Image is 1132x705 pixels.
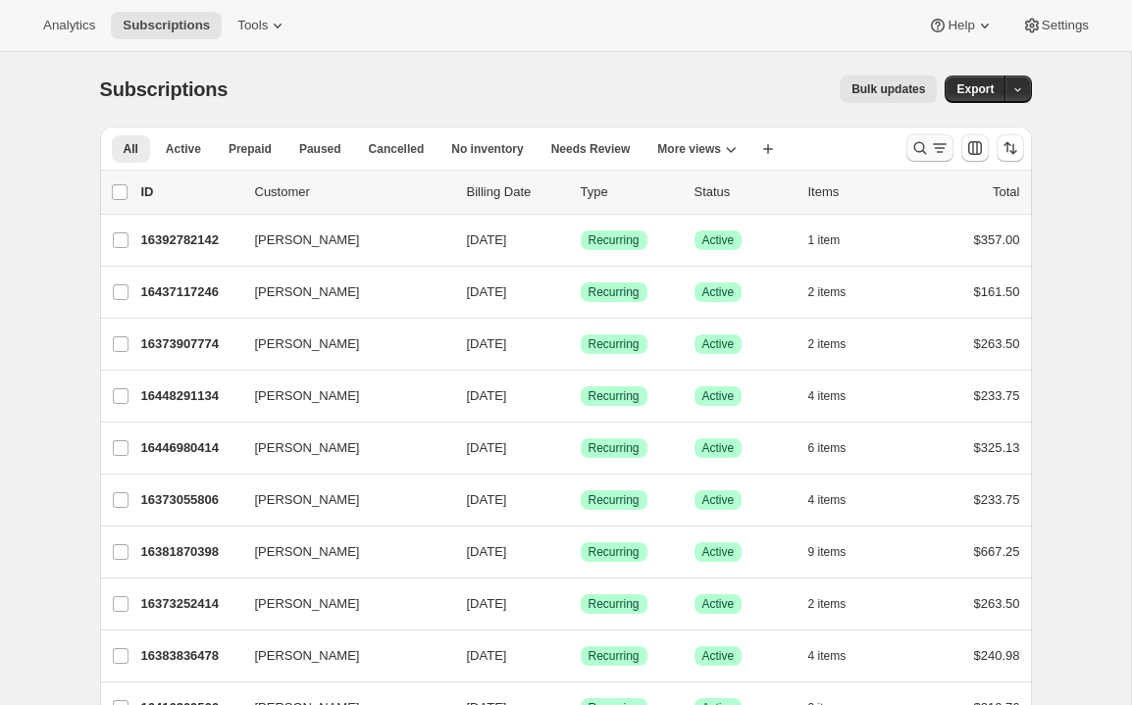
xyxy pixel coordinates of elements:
[255,182,451,202] p: Customer
[808,278,868,306] button: 2 items
[124,141,138,157] span: All
[166,141,201,157] span: Active
[467,440,507,455] span: [DATE]
[645,135,748,163] button: More views
[702,440,735,456] span: Active
[916,12,1005,39] button: Help
[808,388,847,404] span: 4 items
[141,434,1020,462] div: 16446980414[PERSON_NAME][DATE]SuccessRecurringSuccessActive6 items$325.13
[974,388,1020,403] span: $233.75
[243,536,439,568] button: [PERSON_NAME]
[702,596,735,612] span: Active
[808,336,847,352] span: 2 items
[243,277,439,308] button: [PERSON_NAME]
[840,76,937,103] button: Bulk updates
[43,18,95,33] span: Analytics
[752,135,784,163] button: Create new view
[141,182,1020,202] div: IDCustomerBilling DateTypeStatusItemsTotal
[369,141,425,157] span: Cancelled
[808,440,847,456] span: 6 items
[551,141,631,157] span: Needs Review
[299,141,341,157] span: Paused
[974,648,1020,663] span: $240.98
[255,438,360,458] span: [PERSON_NAME]
[141,182,239,202] p: ID
[589,596,640,612] span: Recurring
[589,388,640,404] span: Recurring
[467,232,507,247] span: [DATE]
[255,646,360,666] span: [PERSON_NAME]
[808,434,868,462] button: 6 items
[243,588,439,620] button: [PERSON_NAME]
[808,642,868,670] button: 4 items
[237,18,268,33] span: Tools
[467,648,507,663] span: [DATE]
[243,640,439,672] button: [PERSON_NAME]
[702,336,735,352] span: Active
[657,141,721,157] span: More views
[141,330,1020,358] div: 16373907774[PERSON_NAME][DATE]SuccessRecurringSuccessActive2 items$263.50
[993,182,1019,202] p: Total
[702,648,735,664] span: Active
[948,18,974,33] span: Help
[229,141,272,157] span: Prepaid
[141,490,239,510] p: 16373055806
[956,81,994,97] span: Export
[974,440,1020,455] span: $325.13
[141,542,239,562] p: 16381870398
[589,336,640,352] span: Recurring
[255,542,360,562] span: [PERSON_NAME]
[1042,18,1089,33] span: Settings
[451,141,523,157] span: No inventory
[702,388,735,404] span: Active
[808,227,862,254] button: 1 item
[851,81,925,97] span: Bulk updates
[141,642,1020,670] div: 16383836478[PERSON_NAME][DATE]SuccessRecurringSuccessActive4 items$240.98
[243,484,439,516] button: [PERSON_NAME]
[974,336,1020,351] span: $263.50
[467,388,507,403] span: [DATE]
[581,182,679,202] div: Type
[808,382,868,410] button: 4 items
[702,492,735,508] span: Active
[141,230,239,250] p: 16392782142
[808,182,906,202] div: Items
[695,182,793,202] p: Status
[141,438,239,458] p: 16446980414
[589,440,640,456] span: Recurring
[255,230,360,250] span: [PERSON_NAME]
[589,648,640,664] span: Recurring
[123,18,210,33] span: Subscriptions
[589,492,640,508] span: Recurring
[961,134,989,162] button: Customize table column order and visibility
[141,278,1020,306] div: 16437117246[PERSON_NAME][DATE]SuccessRecurringSuccessActive2 items$161.50
[702,284,735,300] span: Active
[141,590,1020,618] div: 16373252414[PERSON_NAME][DATE]SuccessRecurringSuccessActive2 items$263.50
[255,282,360,302] span: [PERSON_NAME]
[808,590,868,618] button: 2 items
[589,284,640,300] span: Recurring
[467,544,507,559] span: [DATE]
[467,492,507,507] span: [DATE]
[467,336,507,351] span: [DATE]
[808,284,847,300] span: 2 items
[141,282,239,302] p: 16437117246
[141,382,1020,410] div: 16448291134[PERSON_NAME][DATE]SuccessRecurringSuccessActive4 items$233.75
[945,76,1005,103] button: Export
[808,330,868,358] button: 2 items
[141,227,1020,254] div: 16392782142[PERSON_NAME][DATE]SuccessRecurringSuccessActive1 item$357.00
[589,232,640,248] span: Recurring
[255,594,360,614] span: [PERSON_NAME]
[255,490,360,510] span: [PERSON_NAME]
[808,596,847,612] span: 2 items
[808,538,868,566] button: 9 items
[808,544,847,560] span: 9 items
[111,12,222,39] button: Subscriptions
[808,648,847,664] span: 4 items
[467,284,507,299] span: [DATE]
[702,232,735,248] span: Active
[589,544,640,560] span: Recurring
[141,386,239,406] p: 16448291134
[255,386,360,406] span: [PERSON_NAME]
[702,544,735,560] span: Active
